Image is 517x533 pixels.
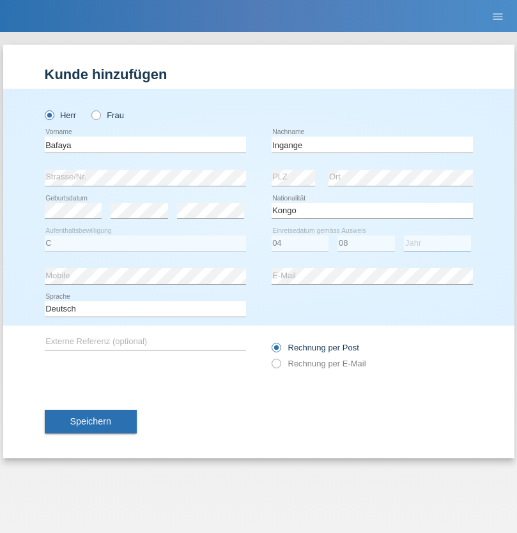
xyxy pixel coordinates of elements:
[91,110,100,119] input: Frau
[491,10,504,23] i: menu
[272,359,366,368] label: Rechnung per E-Mail
[272,343,280,359] input: Rechnung per Post
[485,12,511,20] a: menu
[91,110,124,120] label: Frau
[45,410,137,434] button: Speichern
[70,416,111,426] span: Speichern
[45,110,77,120] label: Herr
[272,359,280,375] input: Rechnung per E-Mail
[272,343,359,352] label: Rechnung per Post
[45,110,53,119] input: Herr
[45,66,473,82] h1: Kunde hinzufügen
